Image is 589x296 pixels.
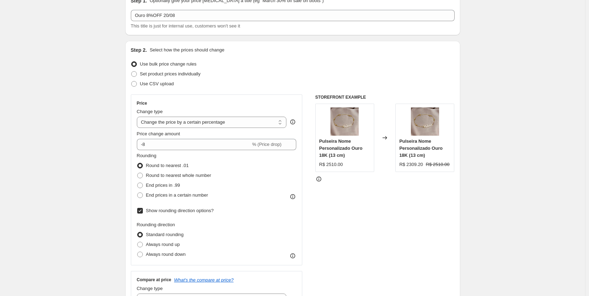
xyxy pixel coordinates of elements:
span: Change type [137,109,163,114]
div: R$ 2510.00 [319,161,343,168]
span: Rounding [137,153,157,158]
h3: Price [137,100,147,106]
img: IMG_7320_80x.jpg [330,107,359,136]
span: Price change amount [137,131,180,136]
span: End prices in a certain number [146,192,208,198]
span: Pulseira Nome Personalizado Ouro 18K (13 cm) [399,138,443,158]
span: Change type [137,286,163,291]
span: Pulseira Nome Personalizado Ouro 18K (13 cm) [319,138,363,158]
div: help [289,118,296,125]
span: Always round up [146,242,180,247]
span: % (Price drop) [252,142,281,147]
span: Use bulk price change rules [140,61,196,67]
span: Set product prices individually [140,71,201,76]
p: Select how the prices should change [150,47,224,54]
h3: Compare at price [137,277,171,283]
span: Always round down [146,252,186,257]
input: -15 [137,139,251,150]
h6: STOREFRONT EXAMPLE [315,94,455,100]
h2: Step 2. [131,47,147,54]
button: What's the compare at price? [174,277,234,283]
img: IMG_7320_80x.jpg [411,107,439,136]
span: Rounding direction [137,222,175,227]
span: Standard rounding [146,232,184,237]
div: R$ 2309.20 [399,161,423,168]
span: End prices in .99 [146,183,180,188]
span: This title is just for internal use, customers won't see it [131,23,240,29]
span: Use CSV upload [140,81,174,86]
input: 30% off holiday sale [131,10,455,21]
span: Round to nearest whole number [146,173,211,178]
span: Show rounding direction options? [146,208,214,213]
strike: R$ 2510.00 [426,161,449,168]
span: Round to nearest .01 [146,163,189,168]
